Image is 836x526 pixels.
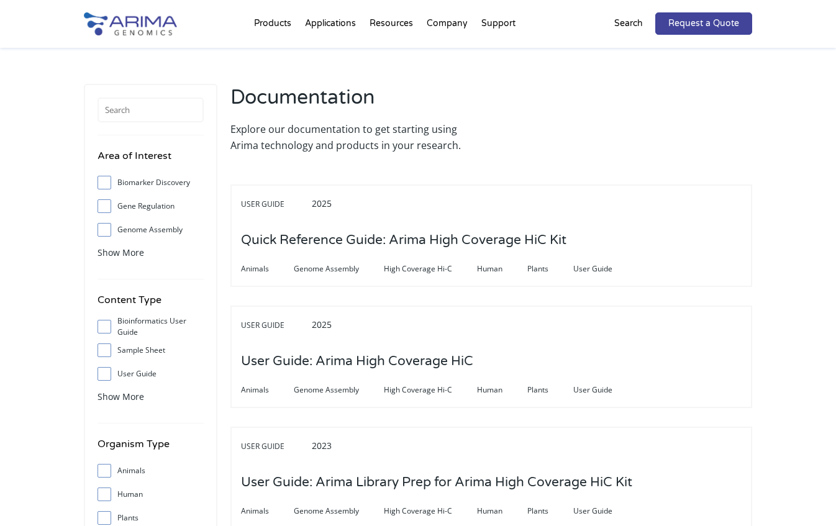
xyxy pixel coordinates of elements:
[614,16,643,32] p: Search
[312,440,332,451] span: 2023
[241,342,473,381] h3: User Guide: Arima High Coverage HiC
[477,383,527,397] span: Human
[384,504,477,519] span: High Coverage Hi-C
[384,383,477,397] span: High Coverage Hi-C
[98,247,144,258] span: Show More
[98,391,144,402] span: Show More
[98,317,204,336] label: Bioinformatics User Guide
[241,197,309,212] span: User Guide
[98,97,204,122] input: Search
[241,439,309,454] span: User Guide
[84,12,177,35] img: Arima-Genomics-logo
[477,504,527,519] span: Human
[527,383,573,397] span: Plants
[573,504,637,519] span: User Guide
[98,436,204,461] h4: Organism Type
[241,355,473,368] a: User Guide: Arima High Coverage HiC
[573,383,637,397] span: User Guide
[241,504,294,519] span: Animals
[98,365,204,383] label: User Guide
[312,319,332,330] span: 2025
[312,197,332,209] span: 2025
[294,504,384,519] span: Genome Assembly
[241,476,632,489] a: User Guide: Arima Library Prep for Arima High Coverage HiC Kit
[230,84,485,121] h2: Documentation
[241,261,294,276] span: Animals
[98,461,204,480] label: Animals
[294,383,384,397] span: Genome Assembly
[98,148,204,173] h4: Area of Interest
[294,261,384,276] span: Genome Assembly
[98,197,204,215] label: Gene Regulation
[573,261,637,276] span: User Guide
[527,504,573,519] span: Plants
[241,234,566,247] a: Quick Reference Guide: Arima High Coverage HiC Kit
[98,341,204,360] label: Sample Sheet
[527,261,573,276] span: Plants
[98,485,204,504] label: Human
[98,220,204,239] label: Genome Assembly
[230,121,485,153] p: Explore our documentation to get starting using Arima technology and products in your research.
[655,12,752,35] a: Request a Quote
[241,463,632,502] h3: User Guide: Arima Library Prep for Arima High Coverage HiC Kit
[384,261,477,276] span: High Coverage Hi-C
[241,221,566,260] h3: Quick Reference Guide: Arima High Coverage HiC Kit
[241,383,294,397] span: Animals
[98,173,204,192] label: Biomarker Discovery
[477,261,527,276] span: Human
[98,292,204,317] h4: Content Type
[241,318,309,333] span: User Guide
